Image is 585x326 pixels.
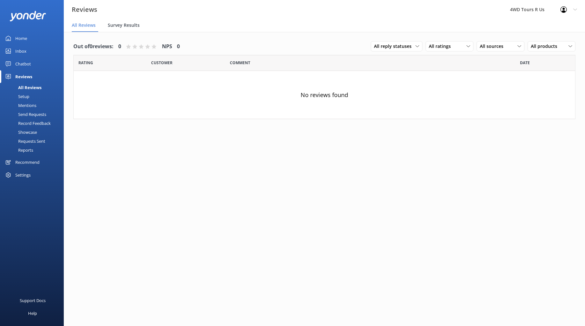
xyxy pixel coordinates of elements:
[4,137,64,146] a: Requests Sent
[15,70,32,83] div: Reviews
[520,60,530,66] span: Date
[4,101,64,110] a: Mentions
[429,43,455,50] span: All ratings
[74,71,575,119] div: No reviews found
[162,42,172,51] h4: NPS
[20,294,46,307] div: Support Docs
[151,60,172,66] span: Date
[10,11,46,21] img: yonder-white-logo.png
[4,119,51,128] div: Record Feedback
[4,128,64,137] a: Showcase
[118,42,121,51] h4: 0
[531,43,561,50] span: All products
[4,110,46,119] div: Send Requests
[4,119,64,128] a: Record Feedback
[4,83,64,92] a: All Reviews
[28,307,37,320] div: Help
[4,146,64,155] a: Reports
[15,45,26,57] div: Inbox
[15,156,40,169] div: Recommend
[374,43,415,50] span: All reply statuses
[73,42,113,51] h4: Out of 0 reviews:
[4,128,37,137] div: Showcase
[108,22,140,28] span: Survey Results
[78,60,93,66] span: Date
[4,92,64,101] a: Setup
[15,169,31,181] div: Settings
[230,60,250,66] span: Question
[4,101,36,110] div: Mentions
[72,4,97,15] h3: Reviews
[177,42,180,51] h4: 0
[4,137,45,146] div: Requests Sent
[480,43,507,50] span: All sources
[4,146,33,155] div: Reports
[15,57,31,70] div: Chatbot
[15,32,27,45] div: Home
[4,83,41,92] div: All Reviews
[4,92,29,101] div: Setup
[4,110,64,119] a: Send Requests
[72,22,96,28] span: All Reviews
